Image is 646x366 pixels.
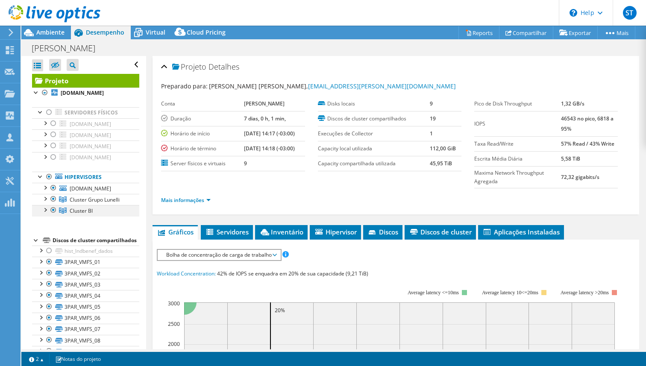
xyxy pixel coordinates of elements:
label: Taxa Read/Write [474,140,561,148]
tspan: Average latency <=10ms [408,290,459,296]
a: Reports [458,26,499,39]
a: Notas do projeto [49,354,107,364]
label: Horário de término [161,144,244,153]
b: [DATE] 14:18 (-03:00) [244,145,295,152]
b: [DOMAIN_NAME] [61,89,104,97]
a: [DOMAIN_NAME] [32,183,139,194]
b: 46543 no pico, 6818 a 95% [561,115,614,132]
span: Discos [367,228,398,236]
b: 9 [430,100,433,107]
span: [DOMAIN_NAME] [70,120,111,128]
text: 20% [275,307,285,314]
a: Mais informações [161,196,211,204]
span: [PERSON_NAME] [PERSON_NAME], [209,82,456,90]
a: 3PAR_VMFS_05 [32,302,139,313]
a: 2 [23,354,50,364]
a: Compartilhar [499,26,553,39]
span: Aplicações Instaladas [482,228,560,236]
span: Desempenho [86,28,124,36]
a: Mais [597,26,635,39]
a: 3PAR_VMFS_07 [32,324,139,335]
a: 3PAR_VMFS_03 [32,279,139,290]
tspan: Average latency 10<=20ms [482,290,538,296]
b: 1 [430,130,433,137]
a: Hipervisores [32,172,139,183]
b: 1,32 GB/s [561,100,584,107]
span: Cluster BI [70,207,93,214]
span: Hipervisor [314,228,357,236]
span: ST [623,6,637,20]
span: [DOMAIN_NAME] [70,185,111,192]
label: Capacity compartilhada utilizada [318,159,430,168]
text: 2500 [168,320,180,328]
a: [DOMAIN_NAME] [32,152,139,163]
b: 9 [244,160,247,167]
a: hist_lndbenef_dados [32,246,139,257]
b: 112,00 GiB [430,145,456,152]
a: [DOMAIN_NAME] [32,88,139,99]
a: 3PAR_VMFS_09 [32,346,139,357]
a: 3PAR_VMFS_06 [32,313,139,324]
b: 57% Read / 43% Write [561,140,614,147]
span: Ambiente [36,28,65,36]
b: [DATE] 14:17 (-03:00) [244,130,295,137]
span: Cluster Grupo Lunelli [70,196,120,203]
span: Virtual [146,28,165,36]
span: [DOMAIN_NAME] [70,143,111,150]
label: Horário de início [161,129,244,138]
label: Preparado para: [161,82,208,90]
label: Capacity local utilizada [318,144,430,153]
a: Servidores físicos [32,107,139,118]
text: Average latency >20ms [561,290,609,296]
a: Projeto [32,74,139,88]
span: Gráficos [157,228,194,236]
label: Execuções de Collector [318,129,430,138]
span: Servidores [205,228,249,236]
text: 2000 [168,340,180,348]
span: [DOMAIN_NAME] [70,154,111,161]
a: 3PAR_VMFS_01 [32,257,139,268]
label: Maxima Network Throughput Agregada [474,169,561,186]
label: Disks locais [318,100,430,108]
span: Projeto [172,63,206,71]
label: Duração [161,114,244,123]
a: 3PAR_VMFS_04 [32,290,139,301]
a: [EMAIL_ADDRESS][PERSON_NAME][DOMAIN_NAME] [308,82,456,90]
b: [PERSON_NAME] [244,100,285,107]
label: Escrita Média Diária [474,155,561,163]
a: Exportar [553,26,598,39]
label: Conta [161,100,244,108]
a: [DOMAIN_NAME] [32,129,139,141]
span: Workload Concentration: [157,270,216,277]
b: 7 dias, 0 h, 1 min, [244,115,286,122]
span: Cloud Pricing [187,28,226,36]
a: [DOMAIN_NAME] [32,118,139,129]
label: Discos de cluster compartilhados [318,114,430,123]
b: 5,58 TiB [561,155,580,162]
b: 19 [430,115,436,122]
b: 45,95 TiB [430,160,452,167]
label: Server físicos e virtuais [161,159,244,168]
span: Inventário [259,228,303,236]
span: [DOMAIN_NAME] [70,132,111,139]
span: Bolha de concentração de carga de trabalho [162,250,276,260]
a: 3PAR_VMFS_08 [32,335,139,346]
text: 3000 [168,300,180,307]
span: 42% de IOPS se enquadra em 20% de sua capacidade (9,21 TiB) [217,270,368,277]
h1: [PERSON_NAME] [28,44,109,53]
span: Discos de cluster [409,228,472,236]
a: Cluster Grupo Lunelli [32,194,139,205]
div: Discos de cluster compartilhados [53,235,139,246]
label: IOPS [474,120,561,128]
svg: \n [570,9,577,17]
a: 3PAR_VMFS_02 [32,268,139,279]
b: 72,32 gigabits/s [561,173,599,181]
a: Cluster BI [32,205,139,216]
a: [DOMAIN_NAME] [32,141,139,152]
label: Pico de Disk Throughput [474,100,561,108]
span: Detalhes [208,61,239,72]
